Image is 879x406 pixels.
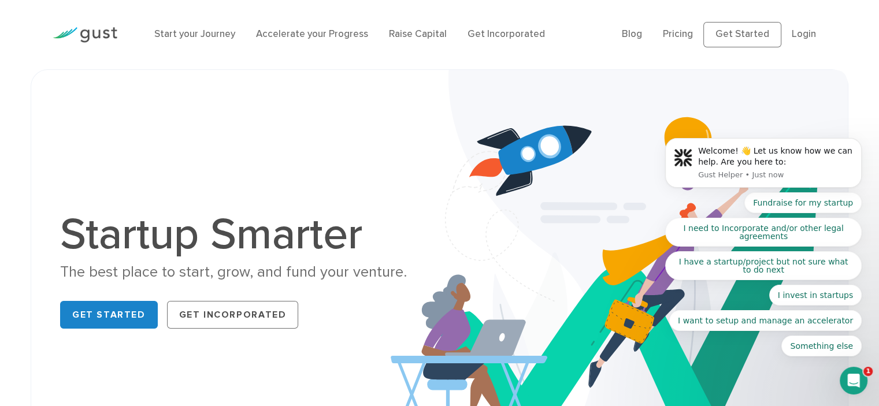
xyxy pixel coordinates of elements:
[468,28,545,40] a: Get Incorporated
[167,301,299,329] a: Get Incorporated
[840,367,867,394] iframe: Intercom live chat
[256,28,368,40] a: Accelerate your Progress
[60,301,158,329] a: Get Started
[389,28,447,40] a: Raise Capital
[622,28,642,40] a: Blog
[863,367,873,376] span: 1
[53,27,117,43] img: Gust Logo
[60,213,431,256] h1: Startup Smarter
[154,28,235,40] a: Start your Journey
[60,262,431,282] div: The best place to start, grow, and fund your venture.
